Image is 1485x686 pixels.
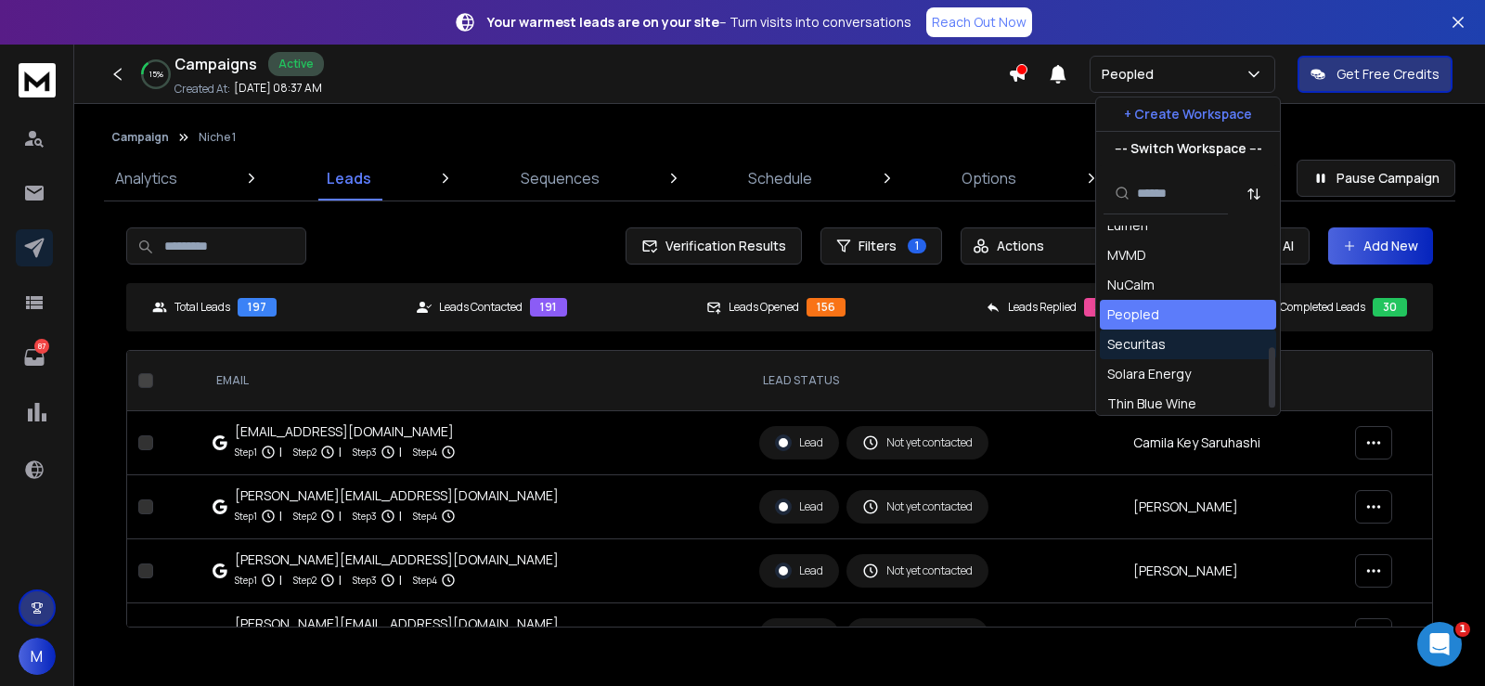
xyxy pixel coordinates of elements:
p: | [279,571,282,589]
a: Options [950,156,1027,201]
div: Not yet contacted [862,434,973,451]
div: 191 [530,298,567,317]
p: Created At: [174,82,230,97]
p: [DATE] 08:37 AM [234,81,322,96]
button: + Create Workspace [1096,97,1280,131]
p: Step 3 [353,571,377,589]
div: Thin Blue Wine [1107,395,1196,413]
div: Lumen [1107,216,1148,235]
button: Campaign [111,130,169,145]
div: [PERSON_NAME][EMAIL_ADDRESS][DOMAIN_NAME] [235,486,559,505]
div: [EMAIL_ADDRESS][DOMAIN_NAME] [235,422,456,441]
img: logo [19,63,56,97]
p: | [339,571,342,589]
p: | [279,443,282,461]
button: Pause Campaign [1297,160,1455,197]
span: 1 [1455,622,1470,637]
p: Step 3 [353,443,377,461]
p: Peopled [1102,65,1161,84]
p: | [399,571,402,589]
div: Solara Energy [1107,365,1191,383]
button: Filters1 [820,227,942,265]
p: Leads Opened [729,300,799,315]
iframe: Intercom live chat [1417,622,1462,667]
th: LEAD STATUS [748,351,1121,411]
a: Schedule [737,156,823,201]
p: Step 2 [293,443,316,461]
div: Lead [775,563,823,579]
p: Step 1 [235,507,257,525]
div: Lead [775,498,823,515]
strong: Your warmest leads are on your site [487,13,719,31]
span: 1 [908,239,926,253]
div: [PERSON_NAME][EMAIL_ADDRESS][DOMAIN_NAME] [235,615,559,633]
th: EMAIL [201,351,748,411]
a: Leads [316,156,382,201]
p: Leads Replied [1008,300,1077,315]
div: 30 [1084,298,1118,317]
p: – Turn visits into conversations [487,13,911,32]
div: 30 [1373,298,1407,317]
div: 197 [238,298,277,317]
p: Schedule [748,167,812,189]
div: Not yet contacted [862,563,973,579]
div: Not yet contacted [862,498,973,515]
div: Peopled [1107,305,1159,324]
p: Step 2 [293,571,316,589]
p: Sequences [521,167,600,189]
p: | [399,443,402,461]
p: Niche 1 [199,130,236,145]
a: Analytics [104,156,188,201]
p: Step 3 [353,507,377,525]
p: Step 1 [235,443,257,461]
button: Verification Results [626,227,802,265]
p: | [399,507,402,525]
button: Add New [1328,227,1433,265]
div: [PERSON_NAME][EMAIL_ADDRESS][DOMAIN_NAME] [235,550,559,569]
div: MVMD [1107,246,1146,265]
p: Completed Leads [1280,300,1365,315]
div: Active [268,52,324,76]
td: [PERSON_NAME] [1122,539,1344,603]
p: --- Switch Workspace --- [1115,139,1262,158]
div: Securitas [1107,335,1166,354]
p: | [339,507,342,525]
button: Sort by Sort A-Z [1235,175,1272,213]
button: M [19,638,56,675]
p: Step 4 [413,507,437,525]
td: [PERSON_NAME] [1122,475,1344,539]
div: Lead [775,434,823,451]
td: [PERSON_NAME] [1122,603,1344,667]
a: Reach Out Now [926,7,1032,37]
span: Verification Results [658,237,786,255]
div: NuCalm [1107,276,1155,294]
p: Step 4 [413,571,437,589]
div: 156 [807,298,846,317]
p: Step 2 [293,507,316,525]
p: Get Free Credits [1336,65,1440,84]
p: Reach Out Now [932,13,1027,32]
p: Options [962,167,1016,189]
p: Step 1 [235,571,257,589]
a: 87 [16,339,53,376]
p: + Create Workspace [1124,105,1252,123]
p: | [279,507,282,525]
p: Actions [997,237,1044,255]
p: 15 % [149,69,163,80]
p: Analytics [115,167,177,189]
p: Leads Contacted [439,300,523,315]
p: | [339,443,342,461]
p: Step 4 [413,443,437,461]
span: Filters [859,237,897,255]
a: Sequences [510,156,611,201]
p: Leads [327,167,371,189]
button: Get Free Credits [1298,56,1453,93]
h1: Campaigns [174,53,257,75]
p: Total Leads [174,300,230,315]
p: 87 [34,339,49,354]
td: Camila Key Saruhashi [1122,411,1344,475]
